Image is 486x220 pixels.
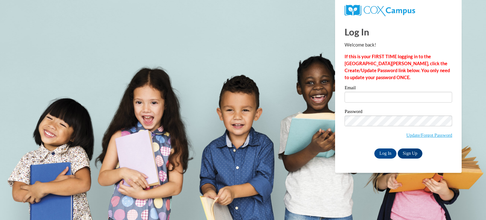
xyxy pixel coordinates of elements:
[398,148,422,159] a: Sign Up
[345,109,452,116] label: Password
[345,5,415,16] img: COX Campus
[345,41,452,48] p: Welcome back!
[406,133,452,138] a: Update/Forgot Password
[345,85,452,92] label: Email
[374,148,396,159] input: Log In
[345,25,452,38] h1: Log In
[345,7,415,13] a: COX Campus
[345,54,450,80] strong: If this is your FIRST TIME logging in to the [GEOGRAPHIC_DATA][PERSON_NAME], click the Create/Upd...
